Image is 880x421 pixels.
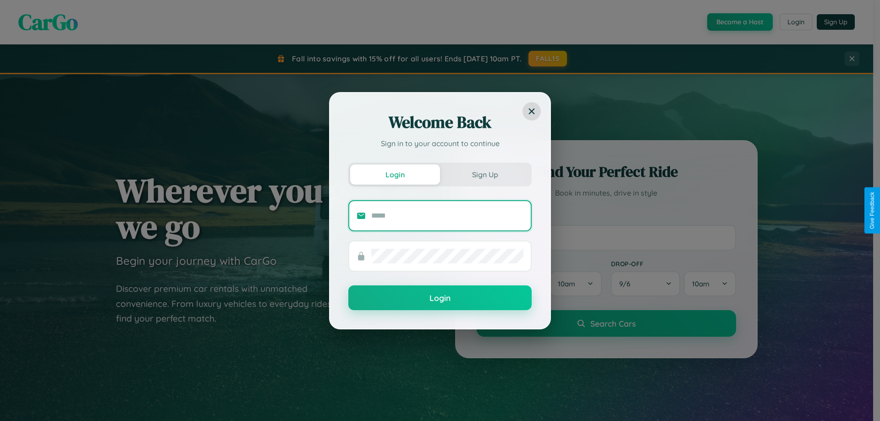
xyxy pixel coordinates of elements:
[348,138,532,149] p: Sign in to your account to continue
[350,164,440,185] button: Login
[348,285,532,310] button: Login
[869,192,875,229] div: Give Feedback
[348,111,532,133] h2: Welcome Back
[440,164,530,185] button: Sign Up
